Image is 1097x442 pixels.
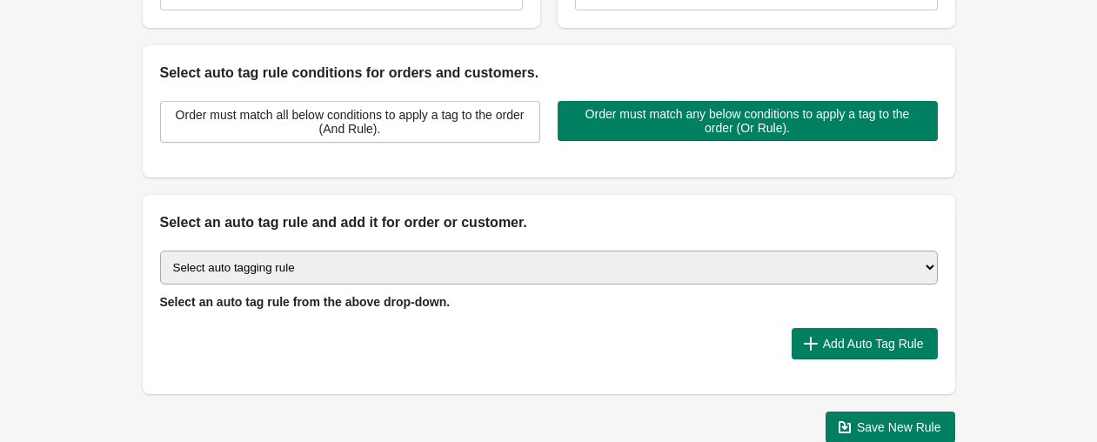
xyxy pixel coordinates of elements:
[160,63,938,84] h2: Select auto tag rule conditions for orders and customers.
[160,295,451,309] span: Select an auto tag rule from the above drop-down.
[175,108,525,136] span: Order must match all below conditions to apply a tag to the order (And Rule).
[572,107,924,135] span: Order must match any below conditions to apply a tag to the order (Or Rule).
[160,212,938,233] h2: Select an auto tag rule and add it for order or customer.
[792,328,938,359] button: Add Auto Tag Rule
[857,420,941,434] span: Save New Rule
[823,337,924,351] span: Add Auto Tag Rule
[160,101,540,143] button: Order must match all below conditions to apply a tag to the order (And Rule).
[558,101,938,141] button: Order must match any below conditions to apply a tag to the order (Or Rule).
